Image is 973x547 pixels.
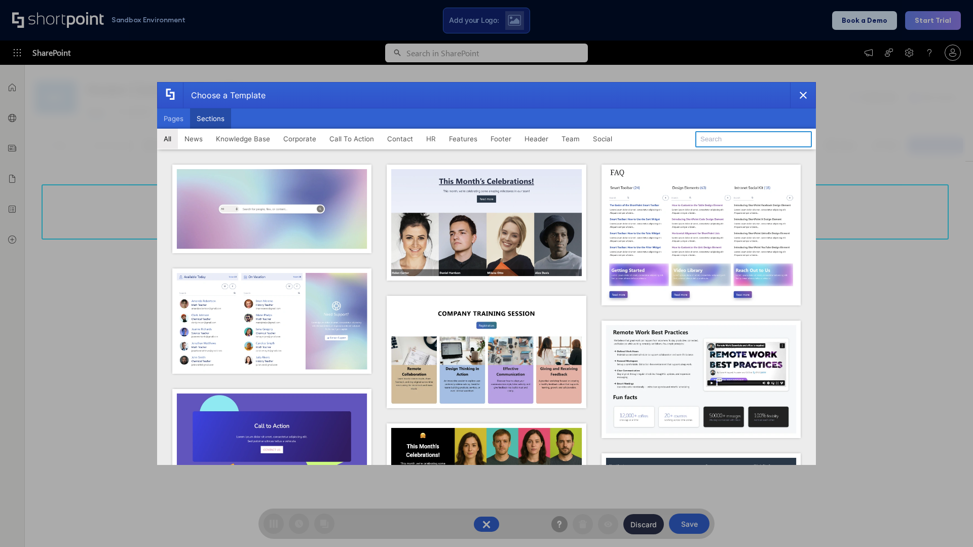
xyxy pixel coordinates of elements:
[277,129,323,149] button: Corporate
[183,83,266,108] div: Choose a Template
[157,82,816,465] div: template selector
[323,129,381,149] button: Call To Action
[157,108,190,129] button: Pages
[586,129,619,149] button: Social
[178,129,209,149] button: News
[518,129,555,149] button: Header
[190,108,231,129] button: Sections
[420,129,442,149] button: HR
[555,129,586,149] button: Team
[484,129,518,149] button: Footer
[695,131,812,147] input: Search
[381,129,420,149] button: Contact
[157,129,178,149] button: All
[209,129,277,149] button: Knowledge Base
[442,129,484,149] button: Features
[791,429,973,547] iframe: Chat Widget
